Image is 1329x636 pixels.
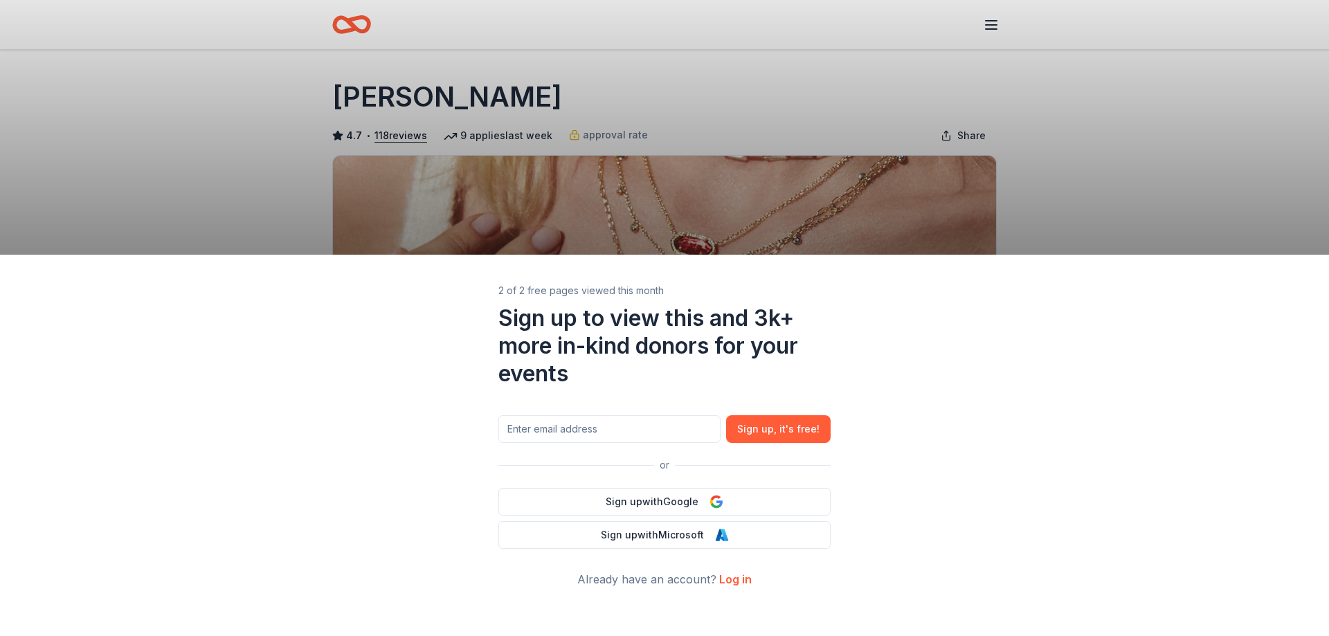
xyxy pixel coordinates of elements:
[577,572,716,586] span: Already have an account?
[498,282,831,299] div: 2 of 2 free pages viewed this month
[726,415,831,443] button: Sign up, it's free!
[498,488,831,516] button: Sign upwithGoogle
[654,457,675,473] span: or
[774,421,820,437] span: , it ' s free!
[719,572,752,586] a: Log in
[715,528,729,542] img: Microsoft Logo
[498,305,831,388] div: Sign up to view this and 3k+ more in-kind donors for your events
[498,415,721,443] input: Enter email address
[709,495,723,509] img: Google Logo
[498,521,831,549] button: Sign upwithMicrosoft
